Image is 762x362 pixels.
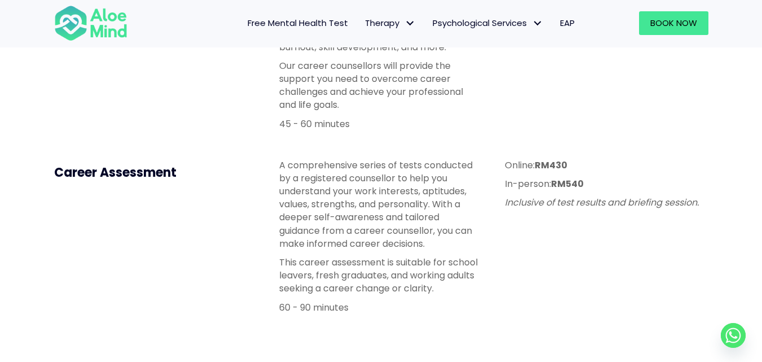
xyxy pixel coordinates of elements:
p: In-person: [505,177,708,190]
strong: RM430 [535,159,567,172]
span: Psychological Services: submenu [530,15,546,32]
span: Therapy: submenu [402,15,419,32]
a: Book Now [639,11,708,35]
a: Whatsapp [721,323,746,348]
span: Free Mental Health Test [248,17,348,29]
span: Therapy [365,17,416,29]
a: Psychological ServicesPsychological Services: submenu [424,11,552,35]
nav: Menu [142,11,583,35]
p: 60 - 90 minutes [279,301,482,314]
a: EAP [552,11,583,35]
p: Online: [505,159,708,172]
a: TherapyTherapy: submenu [356,11,424,35]
span: Book Now [650,17,697,29]
span: EAP [560,17,575,29]
strong: RM540 [551,177,584,190]
p: A comprehensive series of tests conducted by a registered counsellor to help you understand your ... [279,159,482,250]
em: Inclusive of test results and briefing session. [505,196,699,209]
p: 45 - 60 minutes [279,117,482,130]
p: This career assessment is suitable for school leavers, fresh graduates, and working adults seekin... [279,256,482,295]
span: Psychological Services [433,17,543,29]
p: Our career counsellors will provide the support you need to overcome career challenges and achiev... [279,59,482,112]
a: Free Mental Health Test [239,11,356,35]
h4: Career Assessment [54,164,257,182]
img: Aloe mind Logo [54,5,127,42]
